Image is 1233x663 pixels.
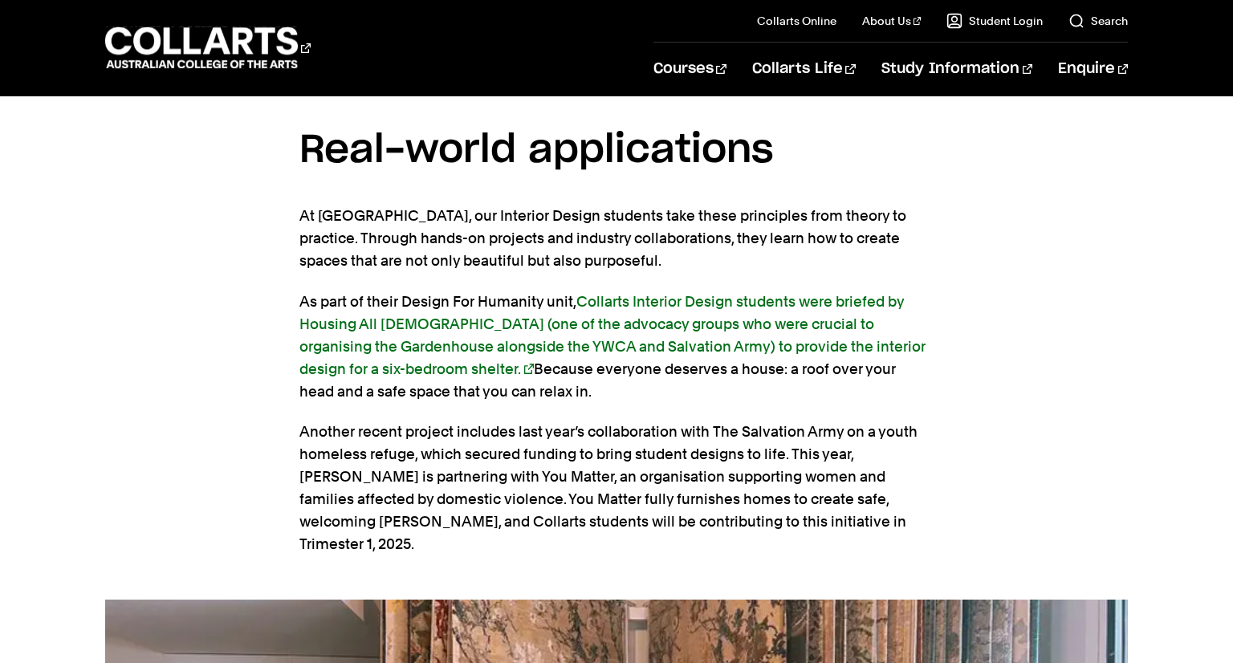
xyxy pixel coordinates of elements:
a: Collarts Life [752,43,856,96]
p: As part of their Design For Humanity unit, Because everyone deserves a house: a roof over your he... [299,291,934,403]
a: Courses [653,43,726,96]
a: Collarts Interior Design students were briefed by Housing All [DEMOGRAPHIC_DATA] (one of the advo... [299,293,926,377]
h3: Real-world applications [299,120,934,182]
a: About Us [862,13,922,29]
p: Another recent project includes last year’s collaboration with The Salvation Army on a youth home... [299,421,934,555]
a: Study Information [881,43,1032,96]
a: Enquire [1058,43,1128,96]
p: At [GEOGRAPHIC_DATA], our Interior Design students take these principles from theory to practice.... [299,205,934,272]
a: Collarts Online [757,13,836,29]
a: Search [1068,13,1128,29]
div: Go to homepage [105,25,311,71]
a: Student Login [946,13,1043,29]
